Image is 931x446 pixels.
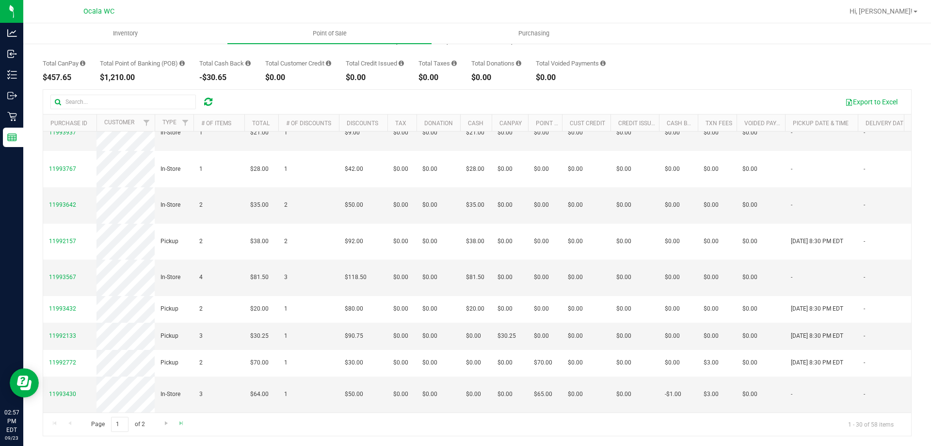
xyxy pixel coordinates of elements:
span: In-Store [161,165,180,174]
span: $0.00 [498,304,513,314]
span: Purchasing [505,29,562,38]
span: $30.25 [498,331,516,341]
inline-svg: Inbound [7,49,17,59]
span: $0.00 [393,165,408,174]
span: $0.00 [422,237,437,246]
span: - [864,200,865,210]
span: $0.00 [498,237,513,246]
span: $0.00 [742,165,757,174]
i: Sum of all account credit issued for all refunds from returned purchases in the date range. [399,60,404,66]
div: Total Donations [471,60,521,66]
span: $0.00 [498,128,513,137]
span: $92.00 [345,237,363,246]
inline-svg: Reports [7,132,17,142]
span: 3 [199,390,203,399]
span: $0.00 [498,273,513,282]
span: $0.00 [742,237,757,246]
a: Purchase ID [50,120,87,127]
div: $3,015.85 [387,37,423,45]
span: $0.00 [393,237,408,246]
div: $6,459.15 [438,37,488,45]
span: 11993432 [49,305,76,312]
span: $0.00 [616,390,631,399]
span: $70.00 [250,358,269,367]
span: $0.00 [616,304,631,314]
a: Inventory [23,23,227,44]
a: Cust Credit [570,120,605,127]
span: $0.00 [665,331,680,341]
span: $3.00 [704,358,719,367]
span: $38.00 [466,237,484,246]
span: $0.00 [616,200,631,210]
span: 1 [284,128,288,137]
input: Search... [50,95,196,109]
span: Inventory [100,29,151,38]
span: 11993937 [49,129,76,136]
div: $0.00 [346,74,404,82]
span: 11993430 [49,391,76,397]
span: $0.00 [665,128,680,137]
span: $0.00 [704,273,719,282]
span: - [864,331,865,341]
span: 1 [284,390,288,399]
a: CanPay [499,120,522,127]
a: Point of Banking (POB) [536,120,605,127]
span: - [791,128,792,137]
span: $0.00 [422,128,437,137]
span: $0.00 [665,304,680,314]
span: $35.00 [250,200,269,210]
i: Sum of all voided payment transaction amounts, excluding tips and transaction fees, for all purch... [600,60,606,66]
div: 20 [236,37,286,45]
a: Filter [139,115,155,131]
span: $0.00 [616,237,631,246]
span: Pickup [161,237,178,246]
span: $0.00 [704,304,719,314]
div: Total Credit Issued [346,60,404,66]
span: $0.00 [616,165,631,174]
span: $0.00 [704,237,719,246]
span: $28.00 [250,165,269,174]
span: - [864,304,865,314]
inline-svg: Outbound [7,91,17,100]
span: $0.00 [498,165,513,174]
span: 1 - 30 of 58 items [840,417,901,431]
span: 1 [284,165,288,174]
span: In-Store [161,273,180,282]
span: - [864,128,865,137]
a: Tax [395,120,406,127]
span: In-Store [161,200,180,210]
span: Pickup [161,331,178,341]
span: $20.00 [466,304,484,314]
span: 11992772 [49,359,76,366]
span: $0.00 [568,358,583,367]
span: 2 [199,304,203,314]
a: Cash Back [667,120,699,127]
a: Txn Fees [706,120,732,127]
div: $0.00 [471,74,521,82]
span: [DATE] 8:30 PM EDT [791,304,843,314]
span: $0.00 [568,237,583,246]
div: Total CanPay [43,60,85,66]
span: - [864,273,865,282]
span: 11993642 [49,201,76,208]
span: 2 [199,237,203,246]
span: $0.00 [704,165,719,174]
div: 219 [344,37,373,45]
span: $0.00 [422,200,437,210]
a: # of Items [201,120,231,127]
a: Go to the last page [175,417,189,430]
span: $0.00 [742,200,757,210]
span: [DATE] 8:30 PM EDT [791,358,843,367]
i: Sum of the successful, non-voided payments using account credit for all purchases in the date range. [326,60,331,66]
span: $0.00 [534,304,549,314]
span: $0.00 [704,200,719,210]
span: - [864,165,865,174]
div: Total Customer Credit [265,60,331,66]
span: $0.00 [393,331,408,341]
span: $0.00 [568,390,583,399]
span: $0.00 [568,200,583,210]
div: 0 [169,37,222,45]
span: $0.00 [704,128,719,137]
div: Total Voided Payments [536,60,606,66]
span: 11992133 [49,332,76,339]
